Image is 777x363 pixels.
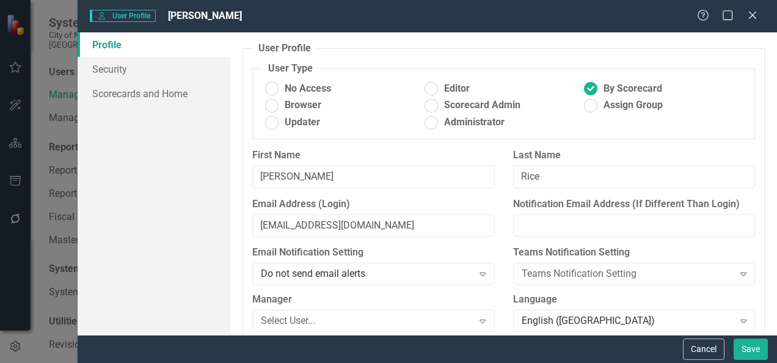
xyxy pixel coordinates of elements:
label: First Name [252,148,494,163]
a: Profile [78,32,230,57]
span: Assign Group [604,98,663,112]
legend: User Profile [252,42,317,56]
label: Email Address (Login) [252,197,494,211]
label: Manager [252,293,494,307]
span: [PERSON_NAME] [168,10,242,21]
span: No Access [285,82,331,96]
span: By Scorecard [604,82,662,96]
span: Updater [285,116,320,130]
div: Do not send email alerts [261,267,473,281]
span: Browser [285,98,321,112]
div: Select User... [261,314,473,328]
button: Cancel [683,339,724,360]
label: Email Notification Setting [252,246,494,260]
div: English ([GEOGRAPHIC_DATA]) [522,314,734,328]
a: Security [78,57,230,81]
label: Teams Notification Setting [513,246,755,260]
label: Language [513,293,755,307]
a: Scorecards and Home [78,81,230,106]
label: Notification Email Address (If Different Than Login) [513,197,755,211]
legend: User Type [262,62,319,76]
span: Administrator [444,116,505,130]
label: Last Name [513,148,755,163]
span: Scorecard Admin [444,98,520,112]
div: Teams Notification Setting [522,267,734,281]
span: User Profile [90,10,155,22]
button: Save [734,339,768,360]
span: Editor [444,82,470,96]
